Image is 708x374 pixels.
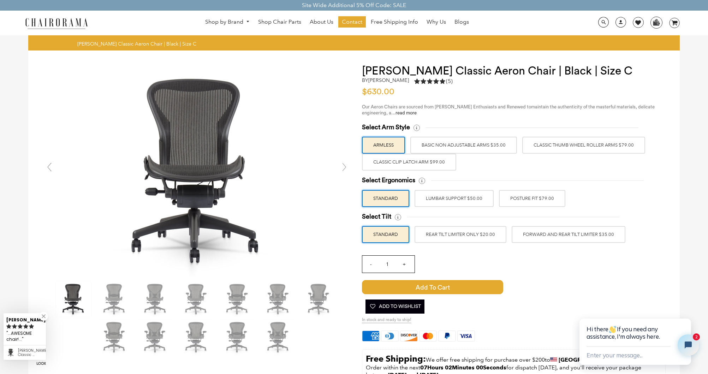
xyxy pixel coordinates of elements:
[310,18,333,26] span: About Us
[369,299,421,314] span: Add To Wishlist
[420,364,506,371] span: 07Hours 02Minutes 00Seconds
[362,280,575,294] button: Add to Cart
[220,281,255,317] img: Herman Miller Classic Aeron Chair | Black | Size C - chairorama
[362,123,410,131] span: Select Arm Style
[56,281,91,317] img: Herman Miller Classic Aeron Chair | Black | Size C - chairorama
[97,281,132,317] img: Herman Miller Classic Aeron Chair | Black | Size C - chairorama
[91,167,303,173] a: Herman Miller Classic Aeron Chair | Black | Size C - chairorama
[362,105,531,109] span: Our Aeron Chairs are sourced from [PERSON_NAME] Enthusiasts and Renewed to
[362,213,391,221] span: Select Tilt
[220,320,255,355] img: Herman Miller Classic Aeron Chair | Black | Size C - chairorama
[572,296,708,374] iframe: Tidio Chat
[138,281,173,317] img: Herman Miller Classic Aeron Chair | Black | Size C - chairorama
[371,18,418,26] span: Free Shipping Info
[423,16,450,28] a: Why Us
[362,154,456,171] label: Classic Clip Latch Arm $99.00
[18,324,23,329] svg: rating icon full
[6,324,11,329] svg: rating icon full
[410,137,517,154] label: BASIC NON ADJUSTABLE ARMS $35.00
[306,16,337,28] a: About Us
[362,256,379,273] input: -
[362,317,411,323] span: In stock and ready to ship!
[77,41,199,47] nav: breadcrumbs
[395,111,417,115] a: read more
[395,256,412,273] input: +
[427,18,446,26] span: Why Us
[6,330,43,343] div: ...AWESOME chair!...
[338,16,366,28] a: Contact
[522,137,645,154] label: Classic Thumb Wheel Roller Arms $79.00
[415,226,506,243] label: REAR TILT LIMITER ONLY $20.00
[651,17,662,28] img: WhatsApp_Image_2024-07-12_at_16.23.01.webp
[559,356,619,363] strong: [GEOGRAPHIC_DATA]
[414,77,453,87] a: 5.0 rating (5 votes)
[362,280,503,294] span: Add to Cart
[12,324,17,329] svg: rating icon full
[97,320,132,355] img: Herman Miller Classic Aeron Chair | Black | Size C - chairorama
[415,190,494,207] label: LUMBAR SUPPORT $50.00
[362,77,409,83] h2: by
[499,190,565,207] label: POSTURE FIT $79.00
[362,226,409,243] label: STANDARD
[29,324,34,329] svg: rating icon full
[91,65,303,277] img: Herman Miller Classic Aeron Chair | Black | Size C - chairorama
[23,324,28,329] svg: rating icon full
[362,176,415,184] span: Select Ergonomics
[365,299,424,314] button: Add To Wishlist
[367,16,422,28] a: Free Shipping Info
[122,16,552,29] nav: DesktopNavigation
[202,17,253,28] a: Shop by Brand
[258,18,301,26] span: Shop Chair Parts
[362,65,666,77] h1: [PERSON_NAME] Classic Aeron Chair | Black | Size C
[454,18,469,26] span: Blogs
[255,16,305,28] a: Shop Chair Parts
[366,353,662,364] p: to
[362,137,405,154] label: ARMLESS
[18,349,43,357] div: Herman Miller Classic Aeron Chair | Black | Size C
[6,314,43,323] div: [PERSON_NAME]
[512,226,625,243] label: FORWARD AND REAR TILT LIMITER $35.00
[138,320,173,355] img: Herman Miller Classic Aeron Chair | Black | Size C - chairorama
[261,281,296,317] img: Herman Miller Classic Aeron Chair | Black | Size C - chairorama
[179,320,214,355] img: Herman Miller Classic Aeron Chair | Black | Size C - chairorama
[368,77,409,83] a: [PERSON_NAME]
[366,354,426,364] strong: Free Shipping:
[446,78,453,85] span: (5)
[179,281,214,317] img: Herman Miller Classic Aeron Chair | Black | Size C - chairorama
[261,320,296,355] img: Herman Miller Classic Aeron Chair | Black | Size C - chairorama
[362,190,409,207] label: STANDARD
[414,77,453,85] div: 5.0 rating (5 votes)
[302,281,337,317] img: Herman Miller Classic Aeron Chair | Black | Size C - chairorama
[21,17,92,29] img: chairorama
[362,88,394,96] span: $630.00
[342,18,362,26] span: Contact
[426,356,545,363] span: We offer free shipping for purchase over $200
[77,41,196,47] span: [PERSON_NAME] Classic Aeron Chair | Black | Size C
[451,16,472,28] a: Blogs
